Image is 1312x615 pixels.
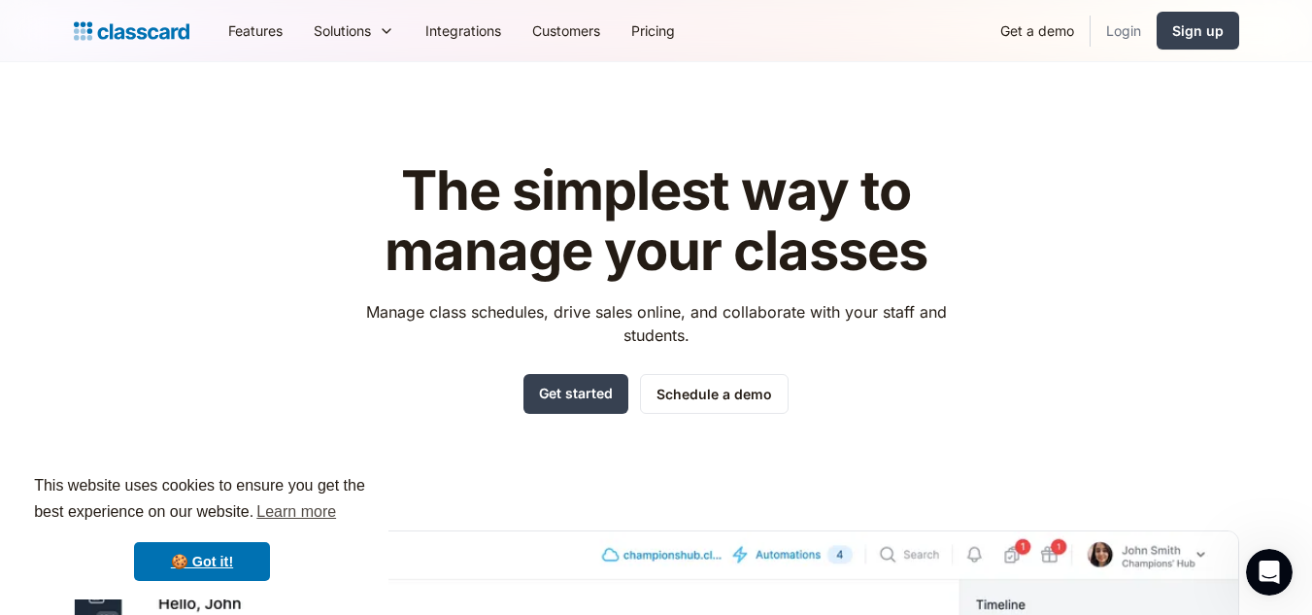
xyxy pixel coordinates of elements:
h1: The simplest way to manage your classes [348,161,964,281]
a: Customers [517,9,616,52]
div: Solutions [298,9,410,52]
a: Get a demo [985,9,1090,52]
a: Sign up [1157,12,1239,50]
a: Integrations [410,9,517,52]
iframe: Intercom live chat [1246,549,1293,596]
a: Schedule a demo [640,374,789,414]
a: Features [213,9,298,52]
a: Pricing [616,9,690,52]
a: home [74,17,189,45]
a: learn more about cookies [253,497,339,527]
a: Login [1091,9,1157,52]
div: cookieconsent [16,456,388,599]
div: Sign up [1172,20,1224,41]
div: Solutions [314,20,371,41]
a: dismiss cookie message [134,542,270,581]
a: Get started [523,374,628,414]
span: This website uses cookies to ensure you get the best experience on our website. [34,474,370,527]
p: Manage class schedules, drive sales online, and collaborate with your staff and students. [348,300,964,347]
